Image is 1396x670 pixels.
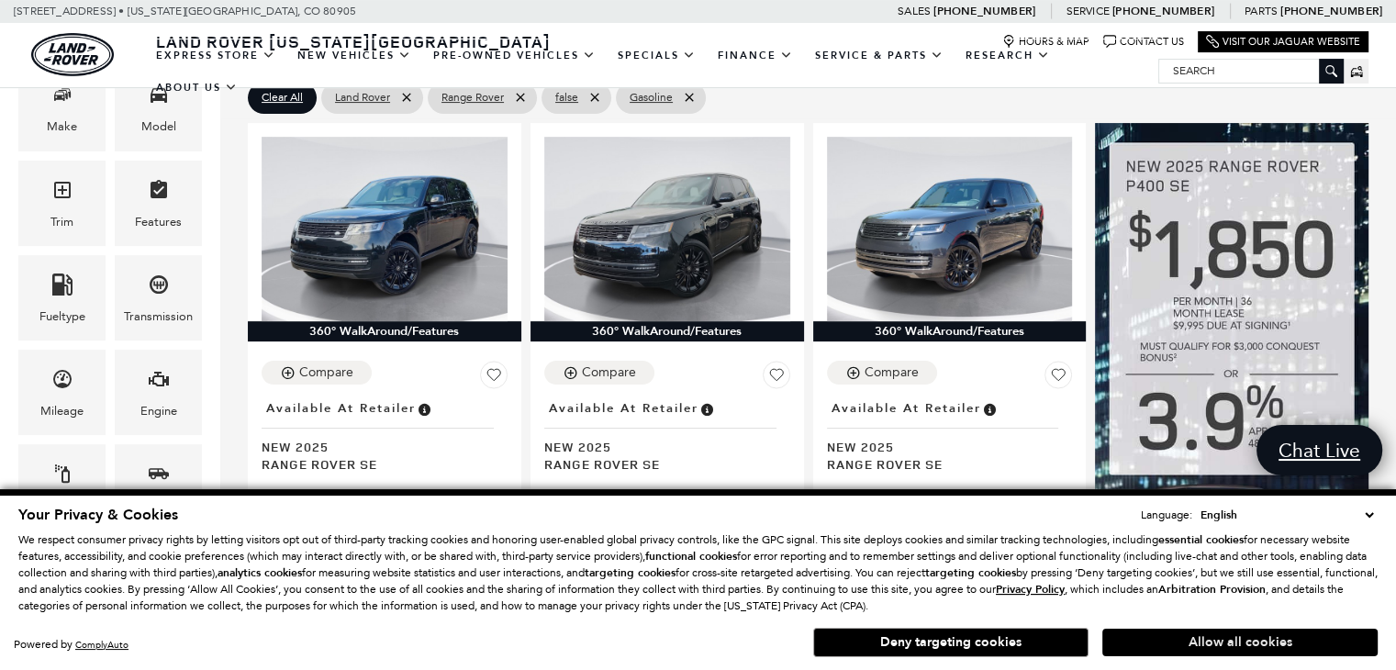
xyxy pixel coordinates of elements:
div: Compare [865,364,919,381]
div: Compare [582,364,636,381]
a: Specials [607,39,707,72]
span: Vehicle is in stock and ready for immediate delivery. Due to demand, availability is subject to c... [698,398,715,419]
span: Sales [898,5,931,17]
span: Bodystyle [148,458,170,496]
div: MakeMake [18,65,106,151]
a: [PHONE_NUMBER] [1112,4,1214,18]
div: ModelModel [115,65,202,151]
strong: Arbitration Provision [1158,582,1266,597]
div: Features [135,212,182,232]
img: 2025 LAND ROVER Range Rover SE [827,137,1073,321]
button: Compare Vehicle [262,361,372,385]
a: Visit Our Jaguar Website [1206,35,1360,49]
div: Make [47,117,77,137]
u: Privacy Policy [996,582,1065,597]
span: Transmission [148,269,170,307]
span: Engine [148,363,170,401]
span: Chat Live [1269,438,1369,463]
div: 360° WalkAround/Features [248,321,521,341]
span: Vehicle is in stock and ready for immediate delivery. Due to demand, availability is subject to c... [416,398,432,419]
div: Compare [299,364,353,381]
a: Research [955,39,1061,72]
strong: essential cookies [1158,532,1244,547]
input: Search [1159,60,1343,82]
div: MileageMileage [18,350,106,435]
button: Deny targeting cookies [813,628,1089,657]
span: Trim [51,174,73,212]
nav: Main Navigation [145,39,1158,104]
button: Save Vehicle [480,361,508,396]
a: About Us [145,72,249,104]
span: New 2025 [827,438,1059,455]
div: 360° WalkAround/Features [813,321,1087,341]
span: Available at Retailer [832,398,981,419]
strong: functional cookies [645,549,737,564]
a: [PHONE_NUMBER] [933,4,1035,18]
a: New Vehicles [286,39,422,72]
a: [STREET_ADDRESS] • [US_STATE][GEOGRAPHIC_DATA], CO 80905 [14,5,356,17]
a: Land Rover [US_STATE][GEOGRAPHIC_DATA] [145,30,562,52]
a: Available at RetailerNew 2025Range Rover SE [544,396,790,473]
a: [PHONE_NUMBER] [1280,4,1382,18]
strong: analytics cookies [218,565,302,580]
span: Fueltype [51,269,73,307]
span: Range Rover SE [262,455,494,473]
div: Mileage [40,401,84,421]
button: Compare Vehicle [544,361,654,385]
div: FeaturesFeatures [115,161,202,246]
p: We respect consumer privacy rights by letting visitors opt out of third-party tracking cookies an... [18,531,1378,614]
div: 360° WalkAround/Features [530,321,804,341]
strong: targeting cookies [925,565,1016,580]
span: Available at Retailer [266,398,416,419]
div: TransmissionTransmission [115,255,202,341]
div: Engine [140,401,177,421]
div: EngineEngine [115,350,202,435]
a: Chat Live [1256,425,1382,475]
span: Parts [1245,5,1278,17]
div: Fueltype [39,307,85,327]
button: Allow all cookies [1102,629,1378,656]
img: 2025 LAND ROVER Range Rover SE [544,137,790,321]
select: Language Select [1196,506,1378,524]
a: Service & Parts [804,39,955,72]
a: Finance [707,39,804,72]
span: Land Rover [US_STATE][GEOGRAPHIC_DATA] [156,30,551,52]
a: Available at RetailerNew 2025Range Rover SE [262,396,508,473]
span: Service [1066,5,1109,17]
a: Privacy Policy [996,583,1065,596]
a: Pre-Owned Vehicles [422,39,607,72]
button: Save Vehicle [1044,361,1072,396]
span: Range Rover SE [827,455,1059,473]
a: land-rover [31,33,114,76]
span: New 2025 [544,438,776,455]
a: Hours & Map [1002,35,1089,49]
span: Available at Retailer [549,398,698,419]
div: Model [141,117,176,137]
span: Range Rover SE [544,455,776,473]
button: Save Vehicle [763,361,790,396]
div: BodystyleBodystyle [115,444,202,530]
a: ComplyAuto [75,639,128,651]
span: Make [51,79,73,117]
div: ColorColor [18,444,106,530]
span: Your Privacy & Cookies [18,505,178,525]
a: Contact Us [1103,35,1184,49]
img: Land Rover [31,33,114,76]
button: Compare Vehicle [827,361,937,385]
strong: targeting cookies [585,565,676,580]
a: Available at RetailerNew 2025Range Rover SE [827,396,1073,473]
span: New 2025 [262,438,494,455]
span: Color [51,458,73,496]
img: 2025 LAND ROVER Range Rover SE [262,137,508,321]
div: Trim [50,212,73,232]
a: EXPRESS STORE [145,39,286,72]
span: Vehicle is in stock and ready for immediate delivery. Due to demand, availability is subject to c... [981,398,998,419]
div: Language: [1141,509,1192,520]
div: Transmission [124,307,193,327]
div: Powered by [14,639,128,651]
div: FueltypeFueltype [18,255,106,341]
span: Features [148,174,170,212]
div: TrimTrim [18,161,106,246]
span: Mileage [51,363,73,401]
